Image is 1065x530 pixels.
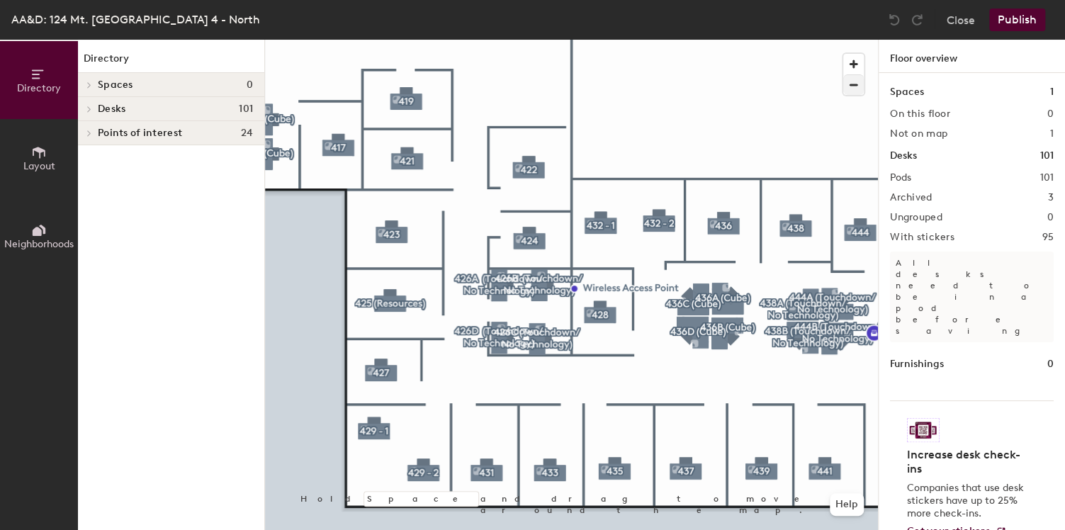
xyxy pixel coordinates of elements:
[947,9,975,31] button: Close
[830,493,864,516] button: Help
[989,9,1045,31] button: Publish
[11,11,260,28] div: AA&D: 124 Mt. [GEOGRAPHIC_DATA] 4 - North
[239,103,253,115] span: 101
[4,238,74,250] span: Neighborhoods
[890,356,944,372] h1: Furnishings
[1048,192,1054,203] h2: 3
[890,212,942,223] h2: Ungrouped
[1040,148,1054,164] h1: 101
[879,40,1065,73] h1: Floor overview
[78,51,264,73] h1: Directory
[17,82,61,94] span: Directory
[98,103,125,115] span: Desks
[890,128,947,140] h2: Not on map
[907,418,940,442] img: Sticker logo
[23,160,55,172] span: Layout
[1039,172,1054,184] h2: 101
[890,252,1054,342] p: All desks need to be in a pod before saving
[247,79,253,91] span: 0
[910,13,924,27] img: Redo
[1047,108,1054,120] h2: 0
[1042,232,1054,243] h2: 95
[1050,128,1054,140] h2: 1
[890,172,911,184] h2: Pods
[907,448,1028,476] h4: Increase desk check-ins
[240,128,253,139] span: 24
[1047,212,1054,223] h2: 0
[887,13,901,27] img: Undo
[890,84,924,100] h1: Spaces
[907,482,1028,520] p: Companies that use desk stickers have up to 25% more check-ins.
[890,148,917,164] h1: Desks
[890,232,954,243] h2: With stickers
[98,128,182,139] span: Points of interest
[890,108,950,120] h2: On this floor
[1050,84,1054,100] h1: 1
[98,79,133,91] span: Spaces
[890,192,932,203] h2: Archived
[1047,356,1054,372] h1: 0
